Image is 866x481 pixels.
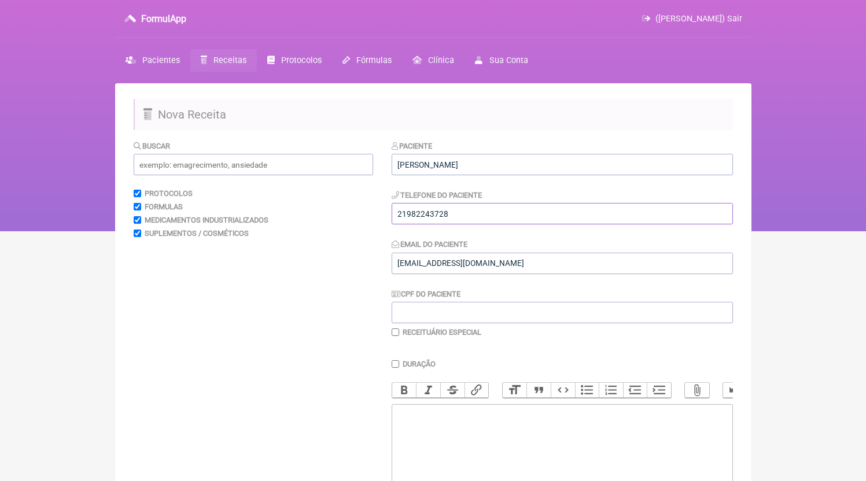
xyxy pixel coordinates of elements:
span: Pacientes [142,55,180,65]
label: CPF do Paciente [392,290,461,298]
label: Suplementos / Cosméticos [145,229,249,238]
button: Code [551,383,575,398]
a: Pacientes [115,49,190,72]
a: Fórmulas [332,49,402,72]
button: Heading [503,383,527,398]
label: Telefone do Paciente [392,191,482,199]
label: Paciente [392,142,433,150]
button: Attach Files [685,383,709,398]
label: Buscar [134,142,171,150]
h3: FormulApp [141,13,186,24]
button: Increase Level [647,383,671,398]
h2: Nova Receita [134,99,733,130]
button: Bullets [575,383,599,398]
button: Strikethrough [440,383,465,398]
span: Receitas [213,55,246,65]
button: Bold [392,383,417,398]
span: Sua Conta [489,55,528,65]
label: Duração [403,360,436,368]
span: ([PERSON_NAME]) Sair [655,14,742,24]
label: Formulas [145,202,183,211]
label: Protocolos [145,189,193,198]
span: Clínica [428,55,454,65]
button: Numbers [599,383,623,398]
span: Protocolos [281,55,322,65]
label: Receituário Especial [403,328,481,336]
a: Protocolos [257,49,332,72]
button: Undo [723,383,747,398]
a: ([PERSON_NAME]) Sair [642,14,742,24]
button: Quote [526,383,551,398]
label: Medicamentos Industrializados [145,216,268,224]
label: Email do Paciente [392,240,468,249]
button: Link [465,383,489,398]
button: Italic [416,383,440,398]
input: exemplo: emagrecimento, ansiedade [134,154,373,175]
a: Clínica [402,49,465,72]
a: Sua Conta [465,49,538,72]
span: Fórmulas [356,55,392,65]
a: Receitas [190,49,257,72]
button: Decrease Level [623,383,647,398]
